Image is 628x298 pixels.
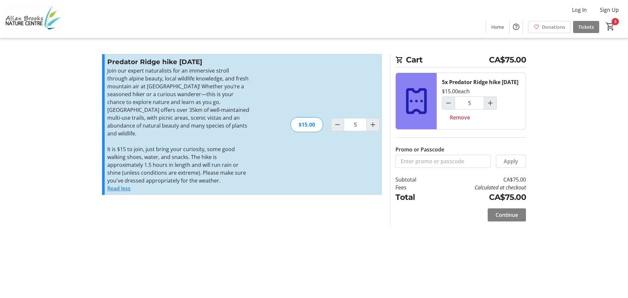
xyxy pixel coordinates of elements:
[442,78,518,86] div: 5x Predator Ridge hike [DATE]
[107,57,250,67] h3: Predator Ridge hike [DATE]
[489,54,526,66] span: CA$75.00
[344,118,367,131] input: Predator Ridge hike September 13th 2025 Quantity
[395,155,491,168] input: Enter promo or passcode
[567,5,592,15] button: Log In
[367,118,379,131] button: Increment by one
[395,176,433,184] td: Subtotal
[488,208,526,221] button: Continue
[395,184,433,191] td: Fees
[395,191,433,203] td: Total
[542,24,565,30] span: Donations
[331,118,344,131] button: Decrement by one
[433,184,526,191] td: Calculated at checkout
[573,21,599,33] a: Tickets
[486,21,509,33] a: Home
[528,21,570,33] a: Donations
[107,184,131,192] button: Read less
[450,114,470,121] span: Remove
[504,157,518,165] span: Apply
[4,3,62,35] img: Allan Brooks Nature Centre's Logo
[442,97,455,109] button: Decrement by one
[484,97,497,109] button: Increment by one
[600,6,619,14] span: Sign Up
[442,111,478,124] button: Remove
[107,145,250,184] p: It is $15 to join, just bring your curiosity, some good walking shoes, water, and snacks. The hik...
[433,191,526,203] td: CA$75.00
[395,146,444,153] label: Promo or Passcode
[433,176,526,184] td: CA$75.00
[604,21,616,32] button: Cart
[595,5,624,15] button: Sign Up
[496,155,526,168] button: Apply
[572,6,587,14] span: Log In
[107,67,250,137] p: Join our expert naturalists for an immersive stroll through alpine beauty, local wildlife knowled...
[496,211,518,219] span: Continue
[455,96,484,110] input: Predator Ridge hike September 13th 2025 Quantity
[491,24,504,30] span: Home
[578,24,594,30] span: Tickets
[442,87,470,95] div: $15.00 each
[510,20,523,33] button: Help
[290,117,323,132] div: $15.00
[395,54,526,67] h2: Cart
